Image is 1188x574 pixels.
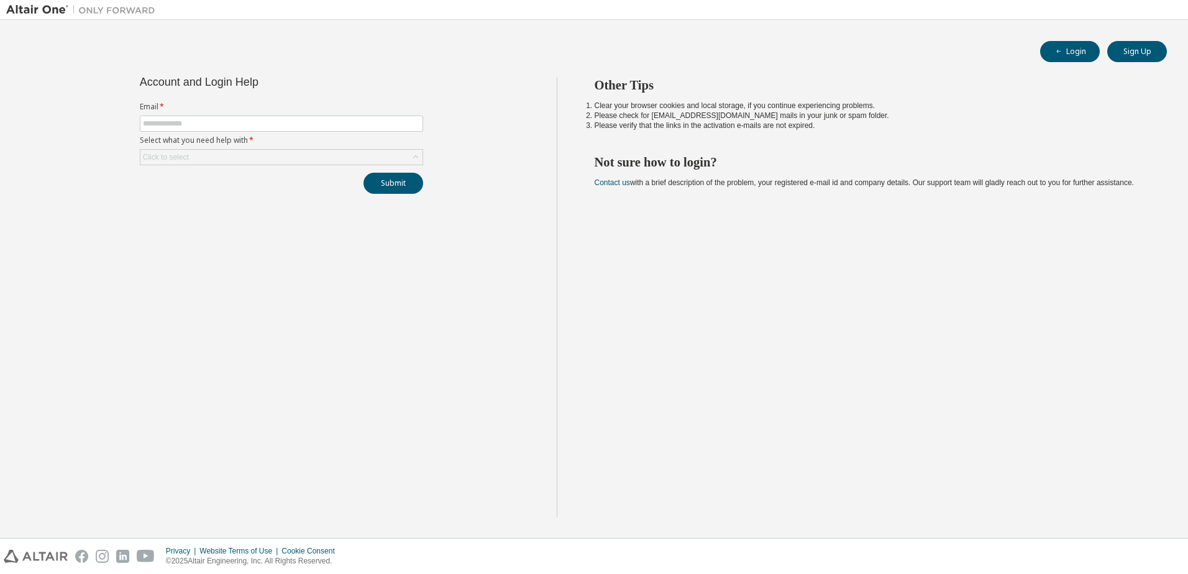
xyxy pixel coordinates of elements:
img: Altair One [6,4,162,16]
div: Cookie Consent [281,546,342,556]
a: Contact us [595,178,630,187]
li: Please check for [EMAIL_ADDRESS][DOMAIN_NAME] mails in your junk or spam folder. [595,111,1145,121]
label: Select what you need help with [140,135,423,145]
img: youtube.svg [137,550,155,563]
button: Sign Up [1107,41,1167,62]
button: Login [1040,41,1100,62]
div: Click to select [140,150,423,165]
img: linkedin.svg [116,550,129,563]
div: Website Terms of Use [199,546,281,556]
div: Privacy [166,546,199,556]
img: altair_logo.svg [4,550,68,563]
h2: Not sure how to login? [595,154,1145,170]
button: Submit [363,173,423,194]
div: Click to select [143,152,189,162]
img: instagram.svg [96,550,109,563]
li: Clear your browser cookies and local storage, if you continue experiencing problems. [595,101,1145,111]
h2: Other Tips [595,77,1145,93]
label: Email [140,102,423,112]
p: © 2025 Altair Engineering, Inc. All Rights Reserved. [166,556,342,567]
li: Please verify that the links in the activation e-mails are not expired. [595,121,1145,130]
img: facebook.svg [75,550,88,563]
div: Account and Login Help [140,77,367,87]
span: with a brief description of the problem, your registered e-mail id and company details. Our suppo... [595,178,1134,187]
